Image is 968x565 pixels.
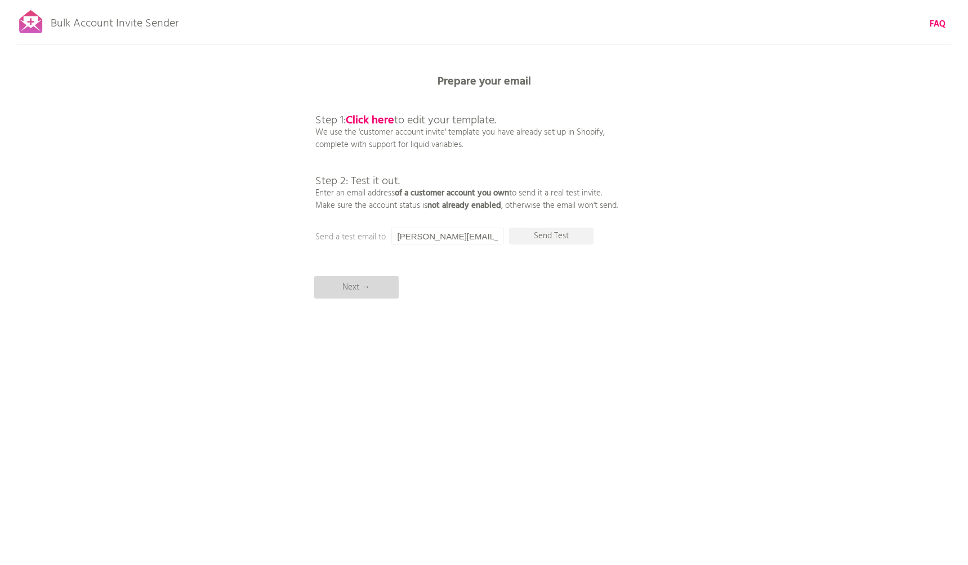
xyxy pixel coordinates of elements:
p: Send a test email to [315,231,541,243]
p: Next → [314,276,399,299]
a: FAQ [930,18,945,30]
b: not already enabled [427,199,501,212]
b: Prepare your email [438,73,531,91]
p: Send Test [509,228,594,244]
p: We use the 'customer account invite' template you have already set up in Shopify, complete with s... [315,90,618,212]
span: Step 1: to edit your template. [315,112,496,130]
p: Bulk Account Invite Sender [51,7,179,35]
b: of a customer account you own [395,186,509,200]
b: FAQ [930,17,945,31]
a: Click here [346,112,394,130]
span: Step 2: Test it out. [315,172,400,190]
